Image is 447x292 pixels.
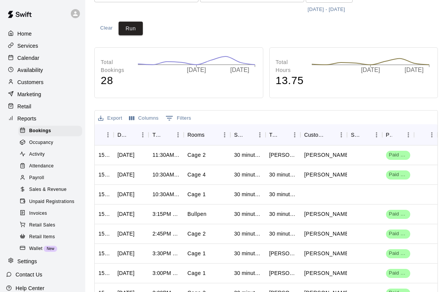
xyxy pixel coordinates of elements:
div: Payment [382,124,414,145]
div: Invoices [18,208,82,219]
div: Date [117,124,127,145]
p: Total Hours [276,58,304,74]
span: Sales & Revenue [29,186,67,194]
div: Marketing [6,89,79,100]
p: Cage 2 [188,151,206,159]
div: Sat, Oct 11, 2025 [117,269,134,277]
div: Sun, Oct 12, 2025 [117,171,134,178]
button: Sort [418,130,428,140]
p: Cage 1 [188,191,206,198]
a: Calendar [6,52,79,64]
button: Sort [98,130,109,140]
a: Home [6,28,79,39]
p: Settings [17,258,37,265]
div: 30 minute Cage Rental [234,151,261,159]
a: Payroll [18,172,85,184]
p: Joe Navran [304,269,350,277]
tspan: [DATE] [361,67,380,73]
div: Retail Items [18,232,82,242]
a: Settings [6,256,79,267]
div: WalletNew [18,244,82,254]
p: Cage 2 [188,230,206,238]
div: ID [95,124,114,145]
div: 11:30AM – 12:00PM [152,151,180,159]
div: 30 minute Bullpen [234,210,261,218]
div: Customers [300,124,347,145]
button: Sort [325,130,336,140]
h4: 13.75 [276,74,304,87]
p: Help Center [16,284,44,292]
div: Sat, Oct 11, 2025 [117,230,134,237]
div: Occupancy [18,137,82,148]
button: Clear [94,22,119,36]
button: Export [96,112,124,124]
div: Unpaid Registrations [18,197,82,207]
button: [DATE] - [DATE] [306,4,347,16]
span: New [44,247,57,251]
p: Marketing [17,91,41,98]
button: Sort [392,130,403,140]
button: Sort [278,130,289,140]
span: Paid 1/1 [386,211,411,218]
div: 3:15PM – 3:45PM [152,210,180,218]
a: Invoices [18,208,85,219]
div: 30 minute Cage Rental [234,230,261,237]
button: Menu [254,129,266,141]
button: Menu [403,129,414,141]
div: Time [148,124,183,145]
p: Bullpen [188,210,207,218]
a: Retail Sales [18,219,85,231]
div: Sun, Oct 12, 2025 [117,191,134,198]
span: Wallet [29,245,42,253]
button: Menu [137,129,148,141]
button: Menu [219,129,230,141]
div: Sat, Oct 11, 2025 [117,210,134,218]
div: Staff [347,124,382,145]
div: 30 minute Cage Rental [234,269,261,277]
p: Customers [17,78,44,86]
div: Sat, Oct 11, 2025 [117,250,134,257]
div: 30 minute Cage Rental [234,171,261,178]
div: 3:30PM – 4:00PM [152,250,180,257]
div: Rooms [184,124,230,145]
span: Attendance [29,162,54,170]
a: Availability [6,64,79,76]
div: Service [230,124,265,145]
a: Occupancy [18,137,85,148]
div: 1513891 [98,191,110,198]
div: Service [234,124,243,145]
span: Unpaid Registrations [29,198,74,206]
a: WalletNew [18,243,85,255]
a: Unpaid Registrations [18,196,85,208]
div: 1513770 [98,230,110,237]
div: Joe Navran [269,269,297,277]
div: Rooms [188,124,205,145]
button: Sort [360,130,371,140]
button: Menu [289,129,300,141]
div: 30 minute Cage Rental [234,191,261,198]
p: Michael Penrod [304,171,350,179]
span: Invoices [29,210,47,217]
a: Attendance [18,161,85,172]
button: Menu [371,129,382,141]
div: 30 minute Cage Rental [269,171,297,178]
a: Services [6,40,79,52]
p: Services [17,42,38,50]
p: Grant Hawkins [304,151,350,159]
div: 1513774 [98,210,110,218]
span: Activity [29,151,45,158]
a: Sales & Revenue [18,184,85,196]
a: Reports [6,113,79,124]
div: Title [269,124,278,145]
a: Retail Items [18,231,85,243]
a: Customers [6,77,79,88]
button: Sort [244,130,254,140]
div: 30 minute Cage Rental [234,250,261,257]
span: Occupancy [29,139,53,147]
button: Menu [336,129,347,141]
span: Retail Items [29,233,55,241]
